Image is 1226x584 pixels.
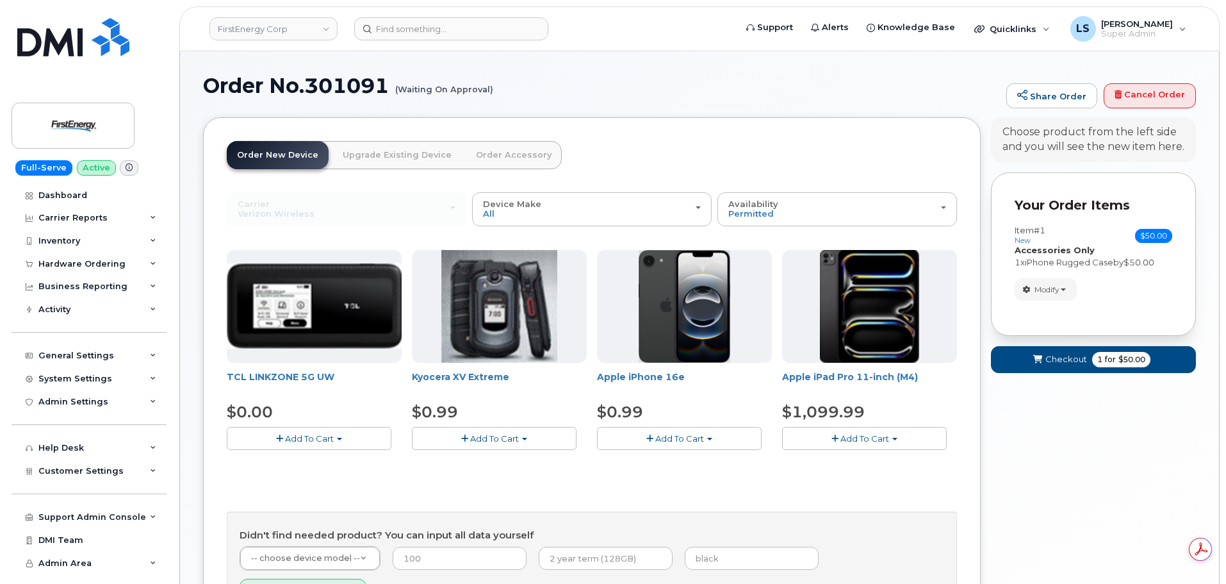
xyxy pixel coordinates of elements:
[227,427,391,449] button: Add To Cart
[395,74,493,94] small: (Waiting On Approval)
[412,427,576,449] button: Add To Cart
[717,192,957,226] button: Availability Permitted
[393,547,527,570] input: 100
[782,427,947,449] button: Add To Cart
[483,208,494,219] span: All
[1015,236,1031,245] small: new
[240,530,944,541] h4: Didn't find needed product? You can input all data yourself
[991,346,1196,372] button: Checkout 1 for $50.00
[597,371,772,396] div: Apple iPhone 16e
[1170,528,1216,574] iframe: Messenger Launcher
[639,250,731,363] img: iphone16e.png
[1045,353,1087,365] span: Checkout
[597,371,685,383] a: Apple iPhone 16e
[227,263,402,348] img: linkzone5g.png
[728,199,778,209] span: Availability
[466,141,562,169] a: Order Accessory
[1135,229,1172,243] span: $50.00
[1034,284,1059,296] span: Modify
[728,208,774,219] span: Permitted
[240,547,380,570] a: -- choose device model --
[1025,257,1113,267] span: iPhone Rugged Case
[227,371,334,383] a: TCL LINKZONE 5G UW
[840,433,889,444] span: Add To Cart
[332,141,462,169] a: Upgrade Existing Device
[539,547,673,570] input: 2 year term (128GB)
[470,433,519,444] span: Add To Cart
[203,74,1000,97] h1: Order No.301091
[820,250,919,363] img: ipad_pro_11_m4.png
[412,403,458,421] span: $0.99
[227,403,273,421] span: $0.00
[1006,83,1097,109] a: Share Order
[472,192,712,226] button: Device Make All
[655,433,704,444] span: Add To Cart
[227,141,329,169] a: Order New Device
[1097,354,1102,365] span: 1
[285,433,334,444] span: Add To Cart
[441,250,557,363] img: xvextreme.gif
[597,403,643,421] span: $0.99
[1015,196,1172,215] p: Your Order Items
[1002,125,1184,154] div: Choose product from the left side and you will see the new item here.
[685,547,819,570] input: black
[1118,354,1145,365] span: $50.00
[1102,354,1118,365] span: for
[483,199,541,209] span: Device Make
[782,403,865,421] span: $1,099.99
[597,427,762,449] button: Add To Cart
[1015,257,1020,267] span: 1
[1015,226,1045,244] h3: Item
[412,371,587,396] div: Kyocera XV Extreme
[1015,245,1095,255] strong: Accessories Only
[1015,278,1077,301] button: Modify
[782,371,957,396] div: Apple iPad Pro 11-inch (M4)
[1034,225,1045,235] span: #1
[412,371,509,383] a: Kyocera XV Extreme
[251,553,360,563] span: -- choose device model --
[1124,257,1154,267] span: $50.00
[782,371,918,383] a: Apple iPad Pro 11-inch (M4)
[1104,83,1196,109] a: Cancel Order
[1015,256,1172,269] div: x by
[227,371,402,396] div: TCL LINKZONE 5G UW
